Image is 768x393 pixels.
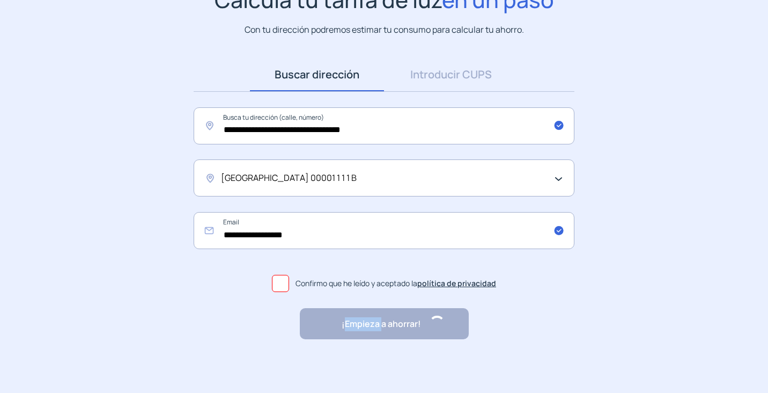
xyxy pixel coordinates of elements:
[245,23,524,37] p: Con tu dirección podremos estimar tu consumo para calcular tu ahorro.
[296,278,496,289] span: Confirmo que he leído y aceptado la
[384,58,518,91] a: Introducir CUPS
[250,58,384,91] a: Buscar dirección
[417,278,496,288] a: política de privacidad
[221,171,357,185] span: [GEOGRAPHIC_DATA] 00001 1 1 1 B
